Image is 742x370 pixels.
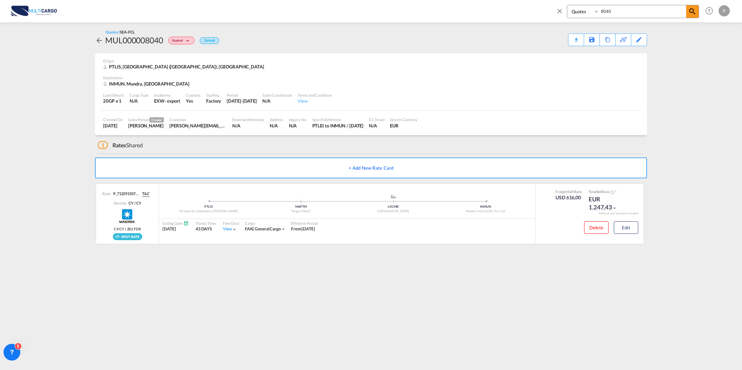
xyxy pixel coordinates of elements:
div: Cargo Type [130,92,148,98]
div: Transit Time [196,221,216,226]
div: USD 616,00 [555,194,582,201]
div: 6 Aug 2025 [103,123,123,129]
div: Shared [98,141,143,149]
div: icon-arrow-left [95,35,105,46]
md-icon: icon-chevron-down [232,227,237,232]
div: N/A [130,98,148,104]
div: 43 DAYS [196,226,216,232]
span: Subject to Remarks [614,190,616,194]
div: Effective Period [291,221,318,226]
div: Inquiry No. [289,117,307,122]
div: Quotes /SEA-FCL [106,29,135,35]
div: Help [703,5,719,17]
div: Save As Template [584,34,599,46]
span: Help [703,5,715,17]
div: - export [165,98,180,104]
div: [DATE] [162,226,189,232]
div: LKCMB [347,205,439,209]
span: Z02 FDR [127,227,141,231]
div: Terms and Condition [298,92,332,98]
div: Sales Person [128,117,164,123]
img: Maersk Spot [118,207,136,225]
div: P [719,5,730,16]
div: N/A [289,123,307,129]
div: EUR [390,123,417,129]
div: N/A [369,123,384,129]
div: Sales Coordinator [262,92,292,98]
div: 20GP x 1 [103,98,124,104]
span: PTLIS, [GEOGRAPHIC_DATA] ([GEOGRAPHIC_DATA]), [GEOGRAPHIC_DATA] [109,64,264,69]
div: Free Days [223,221,240,226]
div: From 06 Aug 2025 [291,226,315,232]
div: Load Details [103,92,124,98]
span: 1 [98,141,108,149]
input: Enter Quotation Number [599,5,686,17]
div: EXW [154,98,165,104]
div: Incoterms [154,92,180,98]
div: Freight Rate [555,189,582,194]
div: Search Reference [312,117,364,122]
div: Yes [186,98,201,104]
div: MUL000008040 [105,35,163,46]
div: PTLEI to INMUN / 6 Aug 2025 [312,123,364,129]
div: Total Rate [589,189,624,195]
div: N/A [232,123,264,129]
span: icon-close [556,5,567,22]
div: Cargo [245,221,286,226]
div: INMUN [439,205,532,209]
span: FAK [245,226,255,231]
md-icon: icon-chevron-down [612,206,617,210]
md-icon: icon-chevron-down [281,227,286,231]
div: Factory Stuffing [206,98,221,104]
md-icon: icon-magnify [688,7,697,16]
span: From [DATE] [291,226,315,231]
div: CC Email [369,117,384,122]
span: Expired [172,38,184,45]
div: Patricia Barroso [128,123,164,129]
div: 6 Aug 2025 [227,98,257,104]
div: Remark and Inclusion included [594,212,643,215]
div: INMUN, Mundra, Asia Pacific [103,81,191,87]
div: Terminal de Contentores [PERSON_NAME] [162,209,255,214]
div: View [298,98,332,104]
div: Rollable available [113,233,142,240]
span: Creator [150,117,164,123]
button: Edit [614,221,638,234]
span: Rate: [102,191,111,197]
div: Quote PDF is not available at this time [572,34,580,40]
div: Origin [103,58,639,64]
div: Search Currency [390,117,417,122]
span: | [124,227,127,231]
div: Destination [103,75,639,80]
div: puneet.aggarwal@ldh.cpworldindia.com puneet.aggarwal@ldh.cpworldindia.com [169,123,227,129]
div: N/A [270,123,283,129]
div: Viewicon-chevron-down [223,226,237,232]
md-icon: icon-chevron-down [184,39,193,43]
div: Default [200,37,219,44]
span: T&C [142,191,150,197]
md-icon: assets/icons/custom/ship-fill.svg [389,195,398,198]
div: general cargo [245,226,281,232]
div: N/A [262,98,292,104]
div: PTLIS [162,205,255,209]
span: Sell [568,190,574,194]
span: SEA-FCL [120,30,134,34]
span: | [253,226,254,231]
div: External Reference [232,117,264,122]
div: MAPTM [255,205,347,209]
div: Customs [186,92,201,98]
md-icon: icon-close [556,7,563,15]
div: Tanger Med 2 [255,209,347,214]
md-icon: icon-download [572,35,580,40]
div: Period [227,92,257,98]
div: Customer [169,117,227,122]
div: P_7122915079_P01cc6jm1 [111,191,139,197]
div: Change Status Here [168,37,195,44]
div: Change Status Here [163,35,196,46]
div: CY / CY [127,200,141,206]
md-icon: Schedules Available [183,221,189,226]
div: EUR 1.247,43 [589,195,624,212]
span: Rates [112,142,126,148]
span: Sell [597,190,602,194]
